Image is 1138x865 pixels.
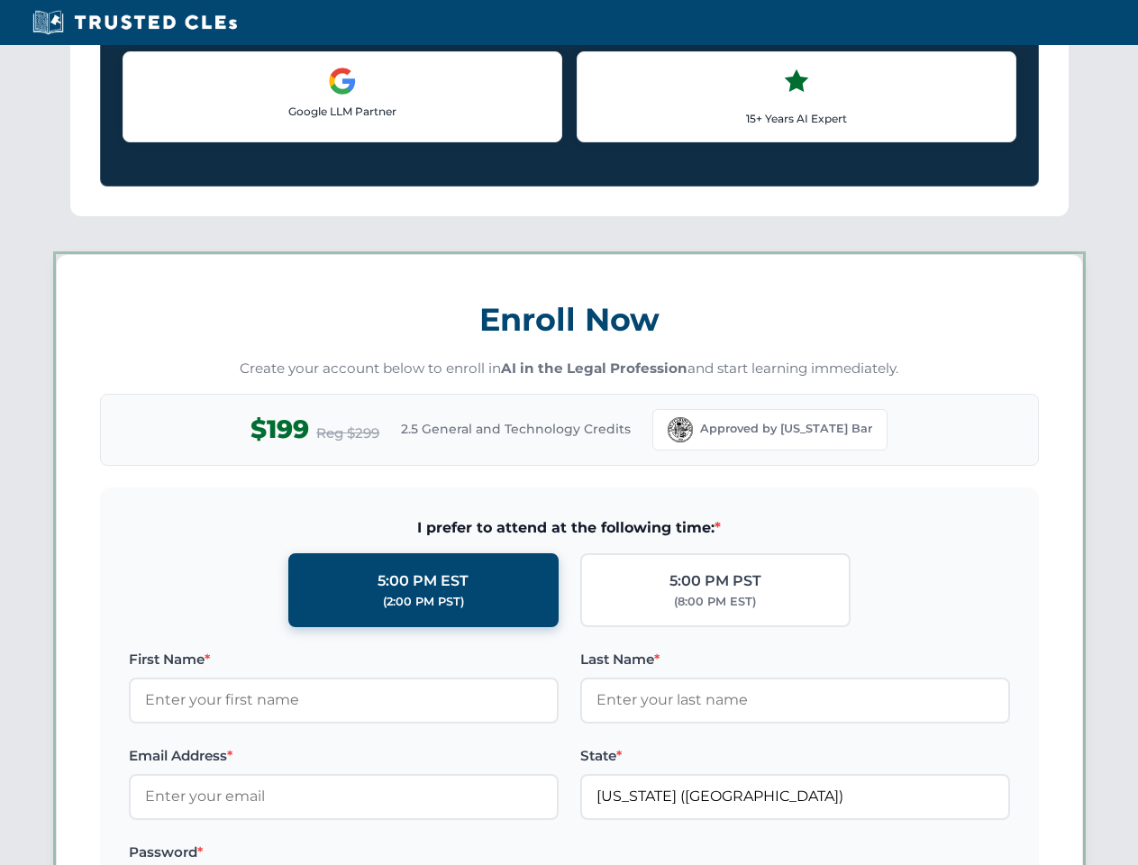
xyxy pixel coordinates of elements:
span: $199 [250,409,309,450]
span: Reg $299 [316,423,379,444]
div: 5:00 PM EST [378,569,469,593]
label: Email Address [129,745,559,767]
span: 2.5 General and Technology Credits [401,419,631,439]
p: Create your account below to enroll in and start learning immediately. [100,359,1039,379]
label: First Name [129,649,559,670]
p: 15+ Years AI Expert [592,110,1001,127]
div: (8:00 PM EST) [674,593,756,611]
label: Last Name [580,649,1010,670]
img: Trusted CLEs [27,9,242,36]
span: I prefer to attend at the following time: [129,516,1010,540]
input: Florida (FL) [580,774,1010,819]
img: Google [328,67,357,96]
input: Enter your last name [580,678,1010,723]
img: Florida Bar [668,417,693,442]
strong: AI in the Legal Profession [501,360,687,377]
span: Approved by [US_STATE] Bar [700,420,872,438]
label: Password [129,842,559,863]
label: State [580,745,1010,767]
h3: Enroll Now [100,291,1039,348]
div: 5:00 PM PST [669,569,761,593]
input: Enter your first name [129,678,559,723]
input: Enter your email [129,774,559,819]
p: Google LLM Partner [138,103,547,120]
div: (2:00 PM PST) [383,593,464,611]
